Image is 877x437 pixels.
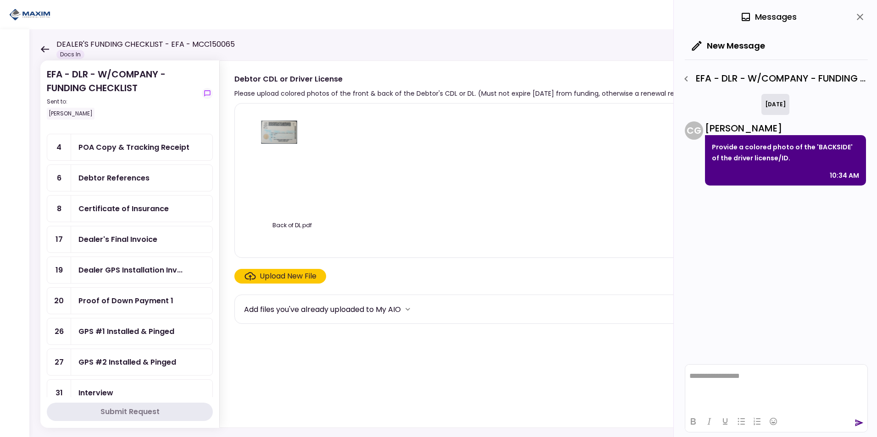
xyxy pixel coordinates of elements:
div: C G [685,121,703,140]
button: send [855,418,864,427]
button: New Message [685,34,772,58]
div: GPS #1 Installed & Pinged [78,326,174,337]
div: Dealer's Final Invoice [78,234,157,245]
p: Provide a colored photo of the 'BACKSIDE' of the driver license/ID. [712,142,859,164]
button: more [401,302,415,316]
div: Submit Request [100,406,160,417]
div: 26 [47,318,71,344]
div: 4 [47,134,71,160]
div: 8 [47,196,71,222]
span: Click here to upload the required document [234,269,326,284]
div: Interview [78,387,113,399]
button: Bold [685,415,701,428]
button: Emojis [766,415,781,428]
button: Italic [701,415,717,428]
div: GPS #2 Installed & Pinged [78,356,176,368]
div: 19 [47,257,71,283]
div: Debtor CDL or Driver License [234,73,747,85]
a: 19Dealer GPS Installation Invoice [47,257,213,284]
div: Please upload colored photos of the front & back of the Debtor's CDL or DL. (Must not expire [DAT... [234,88,747,99]
div: 6 [47,165,71,191]
div: Add files you've already uploaded to My AIO [244,304,401,315]
button: show-messages [202,88,213,99]
a: 27GPS #2 Installed & Pinged [47,349,213,376]
div: Debtor CDL or Driver LicensePlease upload colored photos of the front & back of the Debtor's CDL ... [219,60,859,428]
div: Messages [740,10,797,24]
div: POA Copy & Tracking Receipt [78,142,189,153]
button: Bullet list [733,415,749,428]
div: [PERSON_NAME] [47,108,94,120]
button: close [852,9,868,25]
button: Submit Request [47,403,213,421]
div: EFA - DLR - W/COMPANY - FUNDING CHECKLIST - Debtor CDL or Driver License [678,71,868,87]
button: Numbered list [749,415,765,428]
div: 10:34 AM [830,170,859,181]
a: 17Dealer's Final Invoice [47,226,213,253]
h1: DEALER'S FUNDING CHECKLIST - EFA - MCC150065 [56,39,235,50]
div: [PERSON_NAME] [705,121,866,135]
a: 8Certificate of Insurance [47,195,213,222]
div: Proof of Down Payment 1 [78,295,173,306]
button: Underline [717,415,733,428]
a: 31Interview [47,379,213,406]
div: [DATE] [761,94,789,115]
iframe: Rich Text Area [685,365,867,410]
a: 6Debtor References [47,164,213,191]
a: 20Proof of Down Payment 1 [47,287,213,314]
div: Back of DL.pdf [244,221,340,229]
div: Certificate of Insurance [78,203,169,214]
div: Sent to: [47,98,198,106]
div: 17 [47,226,71,252]
div: 20 [47,288,71,314]
div: Docs In [56,50,84,59]
div: Debtor References [78,172,150,184]
div: Dealer GPS Installation Invoice [78,264,183,276]
img: Partner icon [9,8,50,22]
div: 31 [47,380,71,406]
div: 27 [47,349,71,375]
a: 4POA Copy & Tracking Receipt [47,134,213,161]
a: 26GPS #1 Installed & Pinged [47,318,213,345]
div: Upload New File [260,271,316,282]
div: EFA - DLR - W/COMPANY - FUNDING CHECKLIST [47,67,198,120]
